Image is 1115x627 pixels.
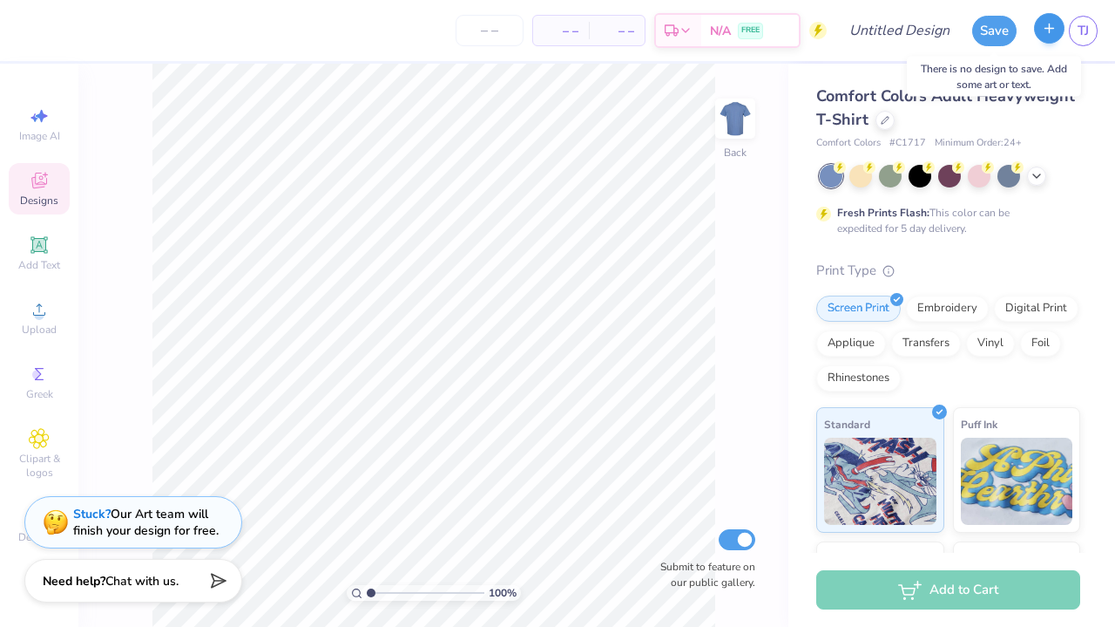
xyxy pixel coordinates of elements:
div: Back [724,145,747,160]
strong: Need help? [43,573,105,590]
div: Digital Print [994,296,1078,322]
div: Transfers [891,331,961,357]
label: Submit to feature on our public gallery. [651,559,755,590]
div: Our Art team will finish your design for free. [73,506,219,539]
span: Comfort Colors [816,136,881,151]
div: There is no design to save. Add some art or text. [907,57,1081,97]
div: Foil [1020,331,1061,357]
span: Designs [20,194,58,208]
span: Chat with us. [105,573,179,590]
div: This color can be expedited for 5 day delivery. [837,205,1051,236]
span: Metallic & Glitter Ink [961,549,1064,568]
span: TJ [1078,21,1089,41]
span: Puff Ink [961,415,997,433]
span: Comfort Colors Adult Heavyweight T-Shirt [816,85,1075,130]
span: – – [544,22,578,40]
span: # C1717 [889,136,926,151]
span: Greek [26,387,53,401]
span: Standard [824,415,870,433]
span: Decorate [18,530,60,544]
div: Rhinestones [816,365,901,392]
div: Screen Print [816,296,901,322]
span: FREE [741,24,760,37]
span: Clipart & logos [9,452,70,480]
input: Untitled Design [835,13,963,48]
strong: Stuck? [73,506,111,522]
span: Image AI [19,129,60,143]
div: Embroidery [906,296,989,322]
div: Print Type [816,261,1080,281]
strong: Fresh Prints Flash: [837,206,929,220]
img: Standard [824,438,936,525]
span: Neon Ink [824,549,867,568]
span: Add Text [18,258,60,272]
span: N/A [710,22,731,40]
a: TJ [1069,16,1098,46]
button: Save [972,16,1017,46]
span: Minimum Order: 24 + [935,136,1022,151]
span: – – [599,22,634,40]
span: Upload [22,323,57,337]
input: – – [456,15,524,46]
span: 100 % [489,585,517,601]
img: Puff Ink [961,438,1073,525]
div: Applique [816,331,886,357]
div: Vinyl [966,331,1015,357]
img: Back [718,101,753,136]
